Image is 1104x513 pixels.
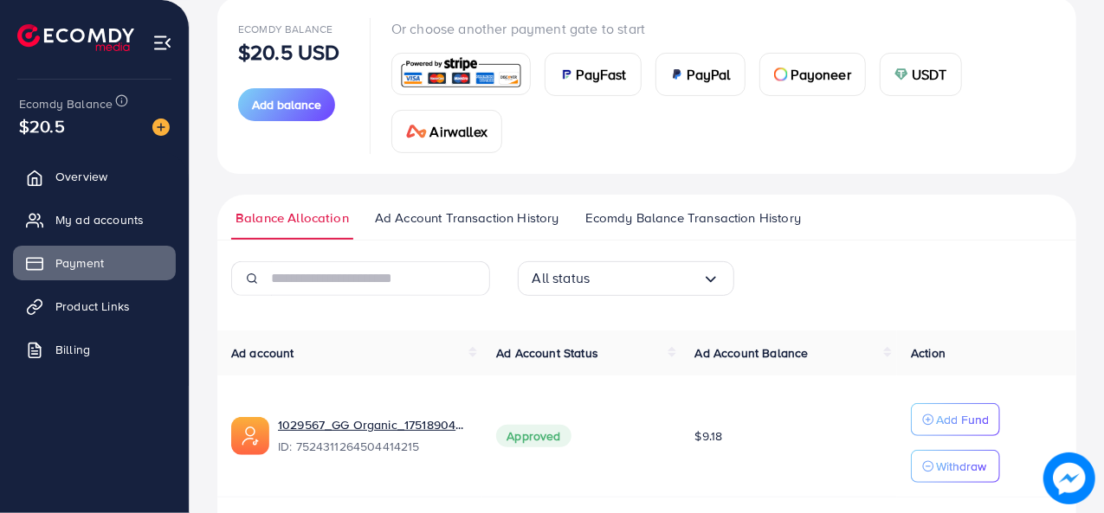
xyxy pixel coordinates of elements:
span: Ecomdy Balance Transaction History [585,208,801,228]
img: card [670,67,684,81]
span: ID: 7524311264504414215 [278,438,468,455]
span: Payment [55,254,104,272]
img: image [1043,452,1095,504]
img: menu [152,33,172,53]
span: Ad Account Balance [695,344,809,362]
span: Airwallex [430,121,487,142]
p: Or choose another payment gate to start [391,18,1056,39]
p: Withdraw [936,456,986,477]
span: All status [533,265,591,292]
span: Payoneer [791,64,851,85]
a: cardAirwallex [391,110,502,153]
span: Ad Account Transaction History [375,208,559,228]
span: $20.5 [19,113,65,138]
button: Add balance [238,88,335,121]
span: My ad accounts [55,211,144,228]
button: Add Fund [911,403,1000,436]
span: Ecomdy Balance [19,95,113,112]
a: My ad accounts [13,202,176,237]
span: Add balance [252,96,321,113]
img: card [397,55,525,93]
img: card [774,67,788,81]
span: Product Links [55,298,130,315]
img: card [894,67,908,81]
span: $9.18 [695,427,723,445]
span: Ad account [231,344,294,362]
img: image [152,119,170,136]
a: card [391,53,531,95]
span: Approved [496,425,571,447]
button: Withdraw [911,450,1000,483]
img: card [559,67,573,81]
img: card [406,125,427,138]
span: Balance Allocation [236,208,349,228]
a: Product Links [13,289,176,324]
span: Billing [55,341,90,358]
img: ic-ads-acc.e4c84228.svg [231,417,269,455]
span: Ecomdy Balance [238,22,332,36]
a: cardUSDT [880,53,962,96]
a: cardPayFast [545,53,642,96]
span: Ad Account Status [496,344,598,362]
a: Overview [13,159,176,194]
a: 1029567_GG Organic_1751890472216 [278,416,468,433]
span: PayFast [577,64,627,85]
div: <span class='underline'>1029567_GG Organic_1751890472216</span></br>7524311264504414215 [278,416,468,456]
a: cardPayPal [655,53,746,96]
span: PayPal [688,64,731,85]
img: logo [17,24,134,51]
a: cardPayoneer [759,53,866,96]
a: Billing [13,332,176,367]
p: $20.5 USD [238,42,339,62]
div: Search for option [518,261,734,296]
p: Add Fund [936,409,989,430]
span: Action [911,344,946,362]
input: Search for option [590,265,701,292]
span: USDT [912,64,947,85]
span: Overview [55,168,107,185]
a: Payment [13,246,176,280]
